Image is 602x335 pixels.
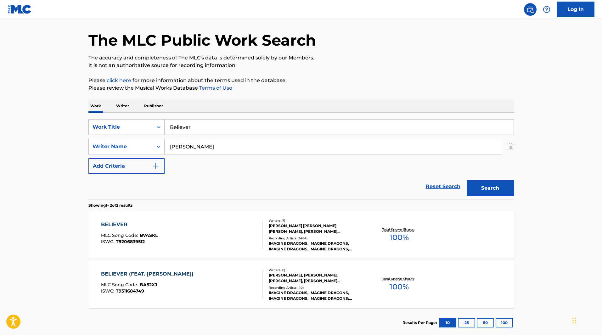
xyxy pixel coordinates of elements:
img: search [526,6,534,13]
div: [PERSON_NAME], [PERSON_NAME], [PERSON_NAME], [PERSON_NAME] [PERSON_NAME] [PERSON_NAME], [PERSON_N... [269,272,364,284]
img: 9d2ae6d4665cec9f34b9.svg [152,162,160,170]
button: 50 [477,318,494,327]
img: help [543,6,550,13]
span: 100 % [390,281,409,293]
div: Recording Artists ( 40 ) [269,285,364,290]
img: MLC Logo [8,5,32,14]
div: Work Title [93,123,149,131]
span: ISWC : [101,239,116,244]
h1: The MLC Public Work Search [88,31,316,50]
a: BELIEVERMLC Song Code:BVASKLISWC:T9206839512Writers (7)[PERSON_NAME] [PERSON_NAME] [PERSON_NAME],... [88,211,514,259]
p: Publisher [142,99,165,113]
span: ISWC : [101,288,116,294]
div: Widget de chat [571,305,602,335]
p: It is not an authoritative source for recording information. [88,62,514,69]
a: Terms of Use [198,85,232,91]
a: Log In [557,2,594,17]
div: BELIEVER (FEAT. [PERSON_NAME]) [101,270,197,278]
span: BVASKL [140,232,158,238]
img: Delete Criterion [507,139,514,154]
a: BELIEVER (FEAT. [PERSON_NAME])MLC Song Code:BA52XJISWC:T9311684749Writers (8)[PERSON_NAME], [PERS... [88,261,514,308]
div: Writers ( 8 ) [269,268,364,272]
a: click here [107,77,131,83]
div: BELIEVER [101,221,158,228]
span: T9311684749 [116,288,144,294]
form: Search Form [88,119,514,199]
div: Writers ( 7 ) [269,218,364,223]
span: MLC Song Code : [101,282,140,288]
button: 25 [458,318,475,327]
div: Help [540,3,553,16]
p: Results Per Page: [402,320,438,326]
div: Writer Name [93,143,149,150]
div: IMAGINE DRAGONS, IMAGINE DRAGONS, IMAGINE DRAGONS, IMAGINE DRAGONS, VARIOUS ARTISTS [269,241,364,252]
a: Reset Search [423,180,464,193]
span: MLC Song Code : [101,232,140,238]
button: 10 [439,318,456,327]
button: 100 [496,318,513,327]
p: Showing 1 - 2 of 2 results [88,203,132,208]
span: T9206839512 [116,239,145,244]
button: Add Criteria [88,158,165,174]
a: Public Search [524,3,537,16]
div: [PERSON_NAME] [PERSON_NAME] [PERSON_NAME], [PERSON_NAME] [PERSON_NAME], [PERSON_NAME], [PERSON_NA... [269,223,364,234]
div: Recording Artists ( 5464 ) [269,236,364,241]
p: Please review the Musical Works Database [88,84,514,92]
div: IMAGINE DRAGONS, IMAGINE DRAGONS, IMAGINE DRAGONS, IMAGINE DRAGONS;[PERSON_NAME], IMAGINE DRAGONS [269,290,364,301]
span: BA52XJ [140,282,157,288]
div: Glisser [572,311,576,330]
iframe: Chat Widget [571,305,602,335]
p: The accuracy and completeness of The MLC's data is determined solely by our Members. [88,54,514,62]
p: Please for more information about the terms used in the database. [88,77,514,84]
p: Writer [114,99,131,113]
p: Total Known Shares: [382,227,416,232]
span: 100 % [390,232,409,243]
p: Total Known Shares: [382,276,416,281]
button: Search [467,180,514,196]
p: Work [88,99,103,113]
